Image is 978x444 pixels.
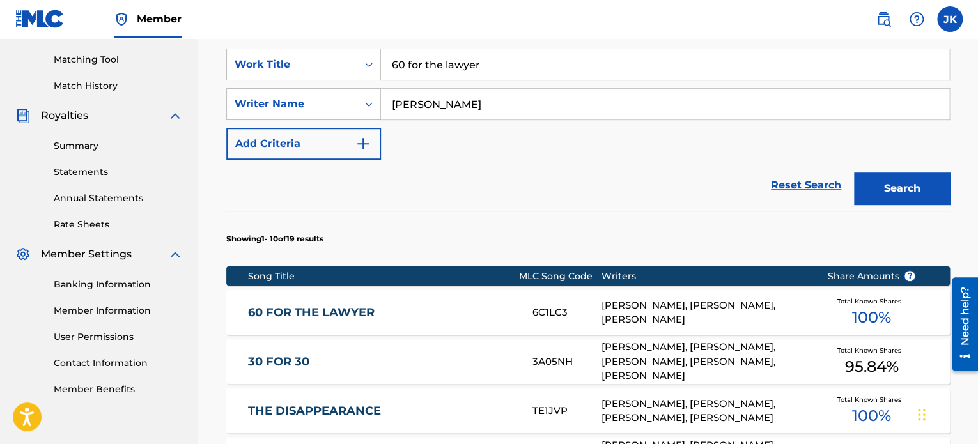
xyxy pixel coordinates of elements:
[54,356,183,370] a: Contact Information
[904,271,915,281] span: ?
[602,270,808,283] div: Writers
[235,57,350,72] div: Work Title
[909,11,924,27] img: help
[914,383,978,444] iframe: Chat Widget
[226,49,950,211] form: Search Form
[54,192,183,205] a: Annual Statements
[937,6,963,32] div: User Menu
[854,172,950,204] button: Search
[532,305,602,320] div: 6C1LC3
[918,395,926,434] div: Drag
[54,165,183,179] a: Statements
[844,355,898,378] span: 95.84 %
[248,355,515,369] a: 30 FOR 30
[167,247,183,262] img: expand
[54,383,183,396] a: Member Benefits
[602,298,808,327] div: [PERSON_NAME], [PERSON_NAME], [PERSON_NAME]
[602,397,808,425] div: [PERSON_NAME], [PERSON_NAME], [PERSON_NAME], [PERSON_NAME]
[837,395,906,404] span: Total Known Shares
[876,11,891,27] img: search
[226,128,381,160] button: Add Criteria
[852,306,891,329] span: 100 %
[15,10,65,28] img: MLC Logo
[137,11,182,26] span: Member
[226,233,323,245] p: Showing 1 - 10 of 19 results
[248,404,515,418] a: THE DISAPPEARANCE
[837,296,906,306] span: Total Known Shares
[871,6,896,32] a: Public Search
[54,79,183,93] a: Match History
[41,108,88,123] span: Royalties
[54,218,183,231] a: Rate Sheets
[602,340,808,383] div: [PERSON_NAME], [PERSON_NAME], [PERSON_NAME], [PERSON_NAME], [PERSON_NAME]
[54,139,183,153] a: Summary
[54,278,183,291] a: Banking Information
[54,330,183,344] a: User Permissions
[167,108,183,123] img: expand
[15,247,31,262] img: Member Settings
[248,270,519,283] div: Song Title
[904,6,929,32] div: Help
[54,53,183,66] a: Matching Tool
[519,270,602,283] div: MLC Song Code
[114,11,129,27] img: Top Rightsholder
[827,270,915,283] span: Share Amounts
[532,355,602,369] div: 3A05NH
[837,346,906,355] span: Total Known Shares
[54,304,183,318] a: Member Information
[235,96,350,112] div: Writer Name
[765,171,848,199] a: Reset Search
[355,136,371,151] img: 9d2ae6d4665cec9f34b9.svg
[942,273,978,376] iframe: Resource Center
[15,108,31,123] img: Royalties
[248,305,515,320] a: 60 FOR THE LAWYER
[41,247,132,262] span: Member Settings
[852,404,891,427] span: 100 %
[532,404,602,418] div: TE1JVP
